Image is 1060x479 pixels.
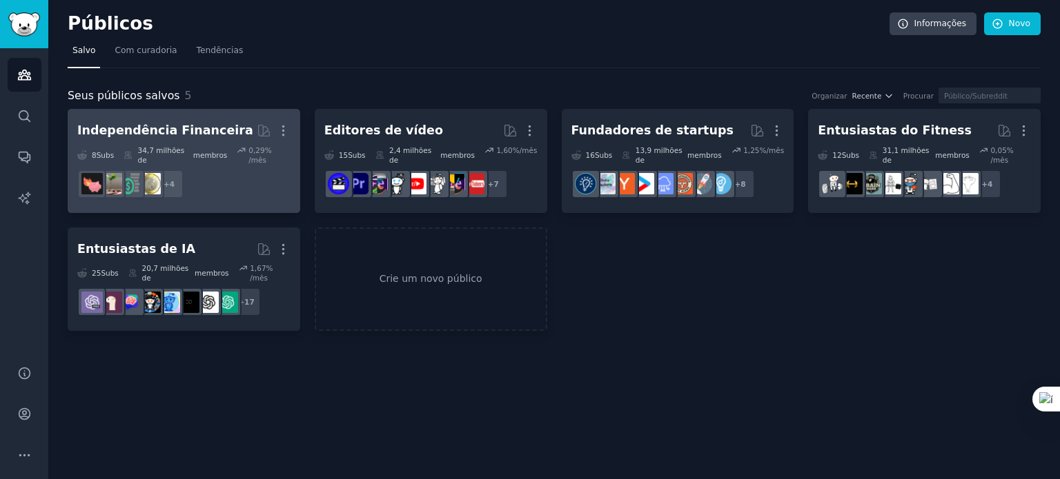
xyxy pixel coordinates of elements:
[710,173,732,194] img: Empreendedor
[594,173,616,194] img: indiehackers
[347,173,369,194] img: estreia
[324,123,443,137] font: Editores de vídeo
[101,269,118,277] font: Subs
[217,292,238,313] img: ChatGPT
[444,173,465,194] img: Edição de vídeo
[595,151,612,159] font: Subs
[110,40,181,68] a: Com curadoria
[822,173,843,194] img: sala de musculação
[883,146,930,164] font: 31,1 milhões de
[315,109,547,213] a: Editores de vídeo15Subs​2,4 milhões demembros1,60%/mês+7Novos TubérculosEdição de vídeovideografi...
[142,264,189,282] font: 20,7 milhões de
[852,91,894,101] button: Recente
[348,151,365,159] font: Subs
[984,12,1041,36] a: Novo
[77,242,195,256] font: Entusiastas de IA
[197,45,244,55] font: Tendências
[380,273,482,284] font: Crie um novo público
[193,151,228,159] font: membros
[250,264,273,282] font: % /mês
[880,173,901,194] img: ACADEMIA
[81,173,103,194] img: fatFIRE
[687,151,722,159] font: membros
[159,292,180,313] img: artificial
[812,92,847,100] font: Organizar
[405,173,426,194] img: youtubers
[77,123,253,137] font: Independência Financeira
[571,123,734,137] font: Fundadores de startups
[250,264,266,272] font: 1,67
[494,180,499,188] font: 7
[919,173,940,194] img: perder isso
[115,45,177,55] font: Com curadoria
[671,173,693,194] img: EmpreendedorRideAlong
[740,180,745,188] font: 8
[170,180,175,188] font: 4
[636,146,683,164] font: 13,9 milhões de
[386,173,407,194] img: GoPro
[691,173,712,194] img: startups
[734,180,740,188] font: +
[1009,19,1030,28] font: Novo
[513,146,538,154] font: %/mês
[248,146,271,164] font: % /mês
[120,173,141,194] img: Planejamento Financeiro
[562,109,794,213] a: Fundadores de startups16Subs​13,9 milhões demembros1,25%/mês+8EmpreendedorstartupsEmpreendedorRid...
[328,173,349,194] img: Editores de Vídeo
[614,173,635,194] img: ycombinator
[575,173,596,194] img: Empreendedorismo
[861,173,882,194] img: Motivação para academia
[488,180,494,188] font: +
[366,173,388,194] img: editores
[957,173,979,194] img: Fitness
[137,146,184,164] font: 34,7 milhões de
[101,292,122,313] img: LLaMA local
[652,173,674,194] img: SaaS
[818,123,972,137] font: Entusiastas do Fitness
[315,227,547,332] a: Crie um novo público
[990,146,1006,154] font: 0,05
[935,151,970,159] font: membros
[139,173,161,194] img: Finanças Pessoais do Reino Unido
[903,92,934,100] font: Procurar
[68,227,300,332] a: Entusiastas de IA25Subs​20,7 milhões demembros1,67% /mês+17ChatGPTOpenAIInteligência Artificialar...
[389,146,431,164] font: 2,4 milhões de
[120,292,141,313] img: ChatGPTPromptGenius
[185,89,192,102] font: 5
[101,173,122,194] img: Fogo
[832,151,841,159] font: 12
[842,151,859,159] font: Subs
[192,40,248,68] a: Tendências
[248,146,264,154] font: 0,29
[496,146,512,154] font: 1,60
[743,146,759,154] font: 1,25
[914,19,967,28] font: Informações
[68,89,180,102] font: Seus públicos salvos
[92,151,97,159] font: 8
[139,292,161,313] img: aiArt
[92,269,101,277] font: 25
[890,12,977,36] a: Informações
[938,173,959,194] img: treinamento de força
[990,146,1013,164] font: % /mês
[440,151,475,159] font: membros
[463,173,484,194] img: Novos Tubérculos
[195,269,229,277] font: membros
[808,109,1041,213] a: Entusiastas do Fitness12Subs​31,1 milhões demembros0,05% /mês+4Fitnesstreinamento de forçaperder ...
[633,173,654,194] img: comece
[68,40,100,68] a: Salvo
[81,292,103,313] img: ChatGPTPro
[164,180,170,188] font: +
[939,88,1041,103] input: Público/Subreddit
[760,146,785,154] font: %/mês
[97,151,114,159] font: Subs
[68,109,300,213] a: Independência Financeira8Subs​34,7 milhões demembros0,29% /mês+4Finanças Pessoais do Reino UnidoP...
[424,173,446,194] img: videografia
[586,151,595,159] font: 16
[339,151,348,159] font: 15
[197,292,219,313] img: OpenAI
[68,13,153,34] font: Públicos
[244,298,255,306] font: 17
[72,45,95,55] font: Salvo
[841,173,863,194] img: dar certo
